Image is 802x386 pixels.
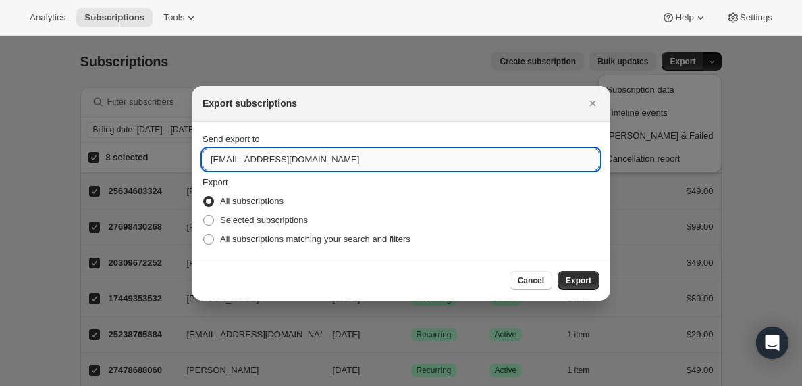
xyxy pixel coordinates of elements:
[558,271,599,290] button: Export
[203,177,228,187] span: Export
[22,8,74,27] button: Analytics
[220,215,308,225] span: Selected subscriptions
[155,8,206,27] button: Tools
[583,94,602,113] button: Close
[76,8,153,27] button: Subscriptions
[653,8,715,27] button: Help
[203,97,297,110] h2: Export subscriptions
[510,271,552,290] button: Cancel
[566,275,591,286] span: Export
[518,275,544,286] span: Cancel
[756,327,788,359] div: Open Intercom Messenger
[220,196,284,206] span: All subscriptions
[740,12,772,23] span: Settings
[163,12,184,23] span: Tools
[30,12,65,23] span: Analytics
[203,134,260,144] span: Send export to
[675,12,693,23] span: Help
[220,234,410,244] span: All subscriptions matching your search and filters
[718,8,780,27] button: Settings
[84,12,144,23] span: Subscriptions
